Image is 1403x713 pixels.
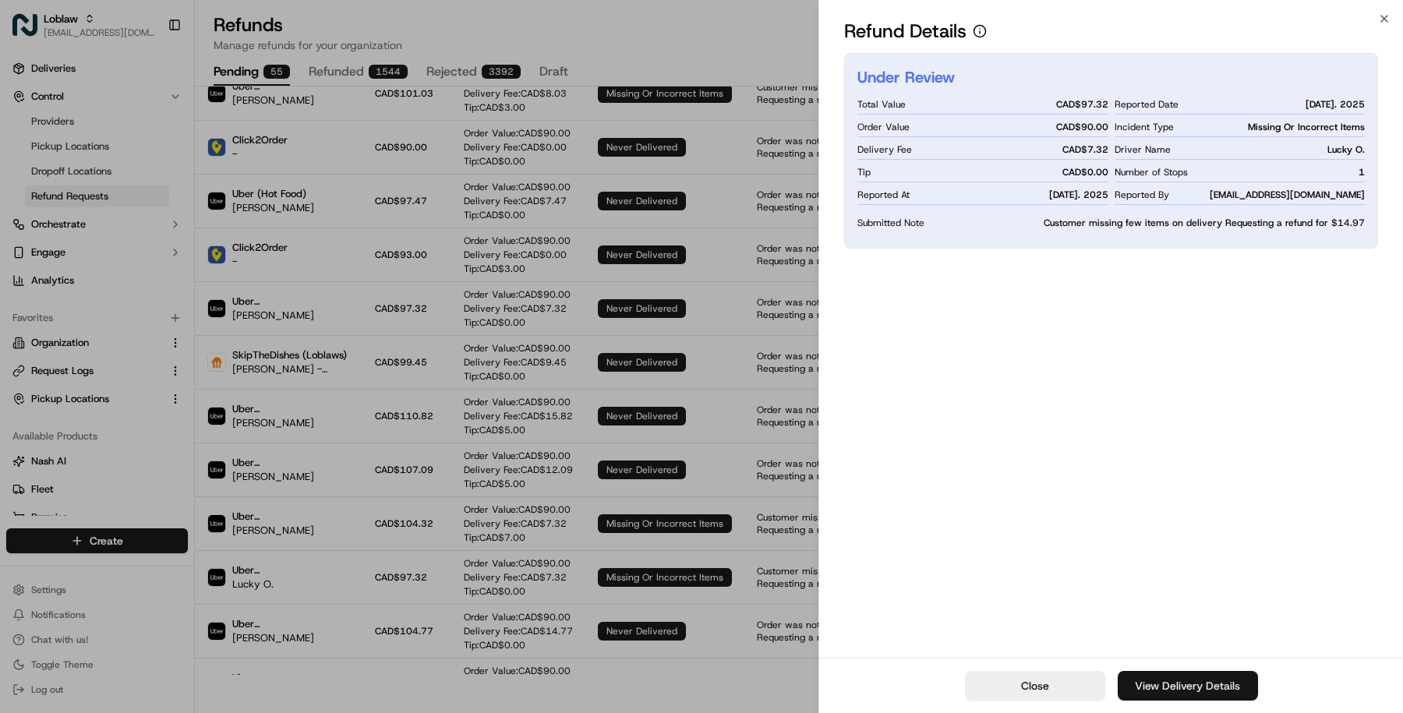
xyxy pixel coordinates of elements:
[242,199,284,217] button: See all
[1056,121,1108,133] span: CAD$ 90.00
[16,148,44,176] img: 1736555255976-a54dd68f-1ca7-489b-9aae-adbdc363a1c4
[129,283,135,295] span: •
[16,226,41,251] img: Masood Aslam
[857,98,906,111] span: Total Value
[33,148,61,176] img: 9188753566659_6852d8bf1fb38e338040_72.png
[965,671,1105,701] button: Close
[1115,121,1174,133] span: Incident Type
[857,166,871,178] span: Tip
[1327,143,1365,156] span: Lucky O.
[16,62,284,86] p: Welcome 👋
[16,15,47,46] img: Nash
[265,153,284,171] button: Start new chat
[129,241,135,253] span: •
[155,386,189,397] span: Pylon
[110,385,189,397] a: Powered byPylon
[48,283,126,295] span: [PERSON_NAME]
[1306,98,1365,111] span: [DATE]. 2025
[1115,143,1171,156] span: Driver Name
[1044,217,1365,229] span: Customer missing few items on delivery Requesting a refund for $14.97
[1062,166,1108,178] span: CAD$ 0.00
[1056,98,1108,111] span: CAD$ 97.32
[41,100,281,116] input: Got a question? Start typing here...
[857,121,910,133] span: Order Value
[16,202,104,214] div: Past conversations
[132,349,144,362] div: 💻
[857,66,955,88] h2: Under Review
[9,341,125,369] a: 📗Knowledge Base
[1359,166,1365,178] span: 1
[125,341,256,369] a: 💻API Documentation
[147,348,250,363] span: API Documentation
[16,268,41,293] img: Zach Benton
[1062,143,1108,156] span: CAD$ 7.32
[1115,189,1169,201] span: Reported By
[48,241,126,253] span: [PERSON_NAME]
[844,19,967,44] h1: Refund Details
[70,164,214,176] div: We're available if you need us!
[857,217,1037,229] span: Submitted Note
[1115,98,1179,111] span: Reported Date
[70,148,256,164] div: Start new chat
[1115,166,1188,178] span: Number of Stops
[138,283,170,295] span: [DATE]
[138,241,170,253] span: [DATE]
[1210,189,1365,201] span: [EMAIL_ADDRESS][DOMAIN_NAME]
[1248,121,1365,133] span: Missing Or Incorrect Items
[16,349,28,362] div: 📗
[857,189,910,201] span: Reported At
[1049,189,1108,201] span: [DATE]. 2025
[857,143,912,156] span: Delivery Fee
[31,348,119,363] span: Knowledge Base
[1118,671,1258,701] a: View Delivery Details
